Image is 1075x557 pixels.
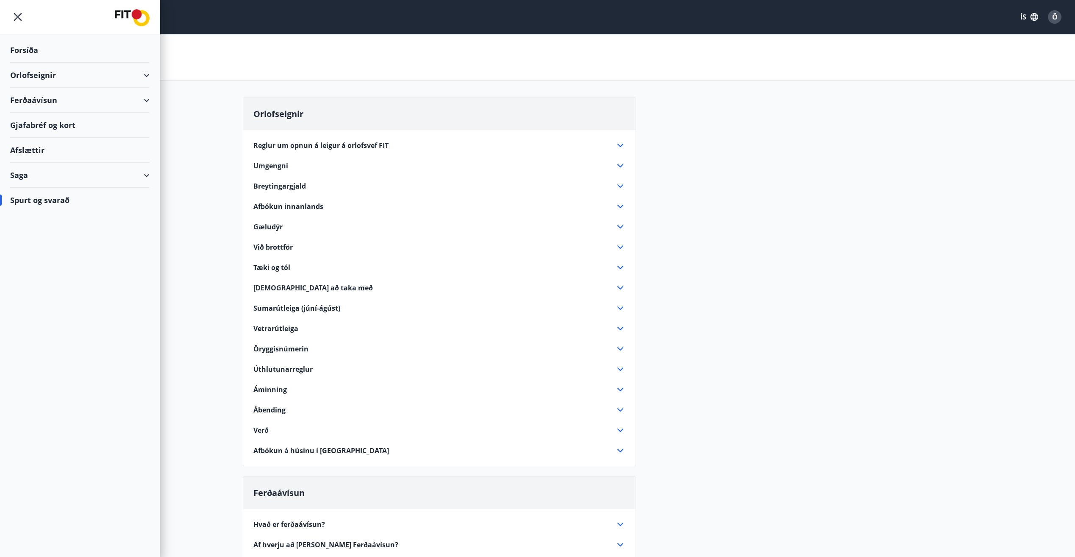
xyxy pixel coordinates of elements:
[10,163,150,188] div: Saga
[253,540,398,549] span: Af hverju að [PERSON_NAME] Ferðaávísun?
[253,426,269,435] span: Verð
[253,222,283,231] span: Gæludýr
[253,262,625,273] div: Tæki og tól
[253,181,625,191] div: Breytingargjald
[253,385,287,394] span: Áminning
[115,9,150,26] img: union_logo
[253,222,625,232] div: Gæludýr
[253,201,625,212] div: Afbókun innanlands
[253,446,625,456] div: Afbókun á húsinu í [GEOGRAPHIC_DATA]
[253,364,625,374] div: Úthlutunarreglur
[253,242,625,252] div: Við brottför
[253,303,625,313] div: Sumarútleiga (júní-ágúst)
[10,138,150,163] div: Afslættir
[10,88,150,113] div: Ferðaávísun
[253,141,389,150] span: Reglur um opnun á leigur á orlofsvef FIT
[253,540,625,550] div: Af hverju að [PERSON_NAME] Ferðaávísun?
[253,425,625,435] div: Verð
[253,161,625,171] div: Umgengni
[253,263,290,272] span: Tæki og tól
[10,188,150,212] div: Spurt og svarað
[253,140,625,150] div: Reglur um opnun á leigur á orlofsvef FIT
[253,283,625,293] div: [DEMOGRAPHIC_DATA] að taka með
[253,519,625,529] div: Hvað er ferðaávísun?
[253,365,313,374] span: Úthlutunarreglur
[253,344,625,354] div: Öryggisnúmerin
[253,520,325,529] span: Hvað er ferðaávísun?
[253,324,298,333] span: Vetrarútleiga
[1052,12,1058,22] span: Ö
[10,113,150,138] div: Gjafabréf og kort
[1016,9,1043,25] button: ÍS
[253,487,305,499] span: Ferðaávísun
[253,202,323,211] span: Afbókun innanlands
[1044,7,1065,27] button: Ö
[253,384,625,395] div: Áminning
[253,344,308,354] span: Öryggisnúmerin
[253,108,303,120] span: Orlofseignir
[253,161,288,170] span: Umgengni
[253,242,293,252] span: Við brottför
[253,304,340,313] span: Sumarútleiga (júní-ágúst)
[10,38,150,63] div: Forsíða
[253,283,373,292] span: [DEMOGRAPHIC_DATA] að taka með
[10,9,25,25] button: menu
[10,63,150,88] div: Orlofseignir
[253,405,286,415] span: Ábending
[253,181,306,191] span: Breytingargjald
[253,446,389,455] span: Afbókun á húsinu í [GEOGRAPHIC_DATA]
[253,323,625,334] div: Vetrarútleiga
[253,405,625,415] div: Ábending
